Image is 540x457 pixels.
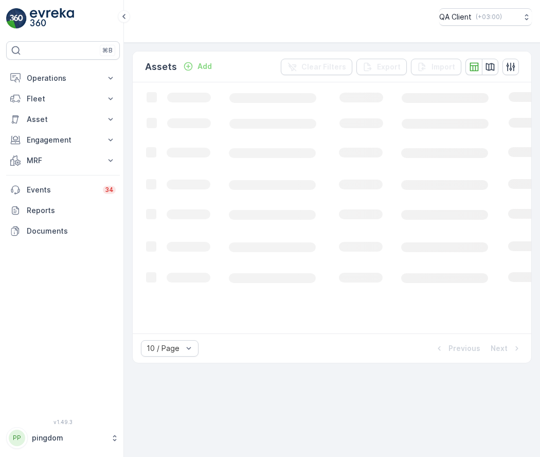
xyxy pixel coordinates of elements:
[6,68,120,89] button: Operations
[356,59,407,75] button: Export
[490,342,523,355] button: Next
[6,109,120,130] button: Asset
[27,114,99,125] p: Asset
[411,59,461,75] button: Import
[6,89,120,109] button: Fleet
[6,427,120,449] button: PPpingdom
[377,62,401,72] p: Export
[27,73,99,83] p: Operations
[27,94,99,104] p: Fleet
[6,221,120,241] a: Documents
[9,430,25,446] div: PP
[27,185,97,195] p: Events
[491,343,508,354] p: Next
[6,419,120,425] span: v 1.49.3
[301,62,346,72] p: Clear Filters
[281,59,352,75] button: Clear Filters
[27,226,116,236] p: Documents
[448,343,480,354] p: Previous
[30,8,74,29] img: logo_light-DOdMpM7g.png
[27,135,99,145] p: Engagement
[6,150,120,171] button: MRF
[145,60,177,74] p: Assets
[439,12,472,22] p: QA Client
[6,180,120,200] a: Events34
[179,60,216,73] button: Add
[6,8,27,29] img: logo
[32,433,105,443] p: pingdom
[27,205,116,216] p: Reports
[27,155,99,166] p: MRF
[102,46,113,55] p: ⌘B
[439,8,532,26] button: QA Client(+03:00)
[433,342,481,355] button: Previous
[6,200,120,221] a: Reports
[476,13,502,21] p: ( +03:00 )
[197,61,212,72] p: Add
[6,130,120,150] button: Engagement
[431,62,455,72] p: Import
[105,186,114,194] p: 34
